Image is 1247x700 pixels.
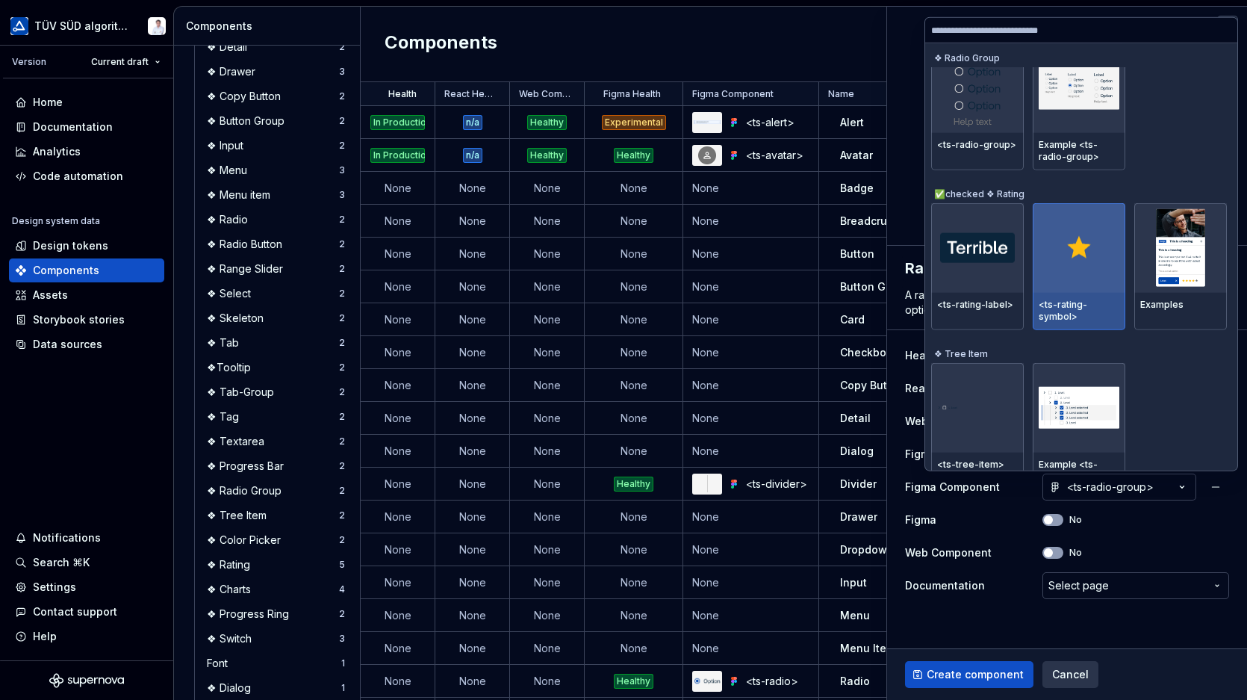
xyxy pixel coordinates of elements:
div: ❖ Tree Item [931,339,1227,363]
div: <ts-radio-group> [937,139,1018,151]
div: ❖ Radio Group [931,43,1227,67]
div: Examples [1140,299,1221,311]
div: <ts-tree-item> [937,459,1018,471]
div: ✅checked ❖ Rating [931,179,1227,203]
div: Example <ts-radio-group> [1039,139,1119,163]
div: Example <ts-tree-item> [1039,459,1119,483]
div: <ts-rating-symbol> [1039,299,1119,323]
div: <ts-rating-label> [937,299,1018,311]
